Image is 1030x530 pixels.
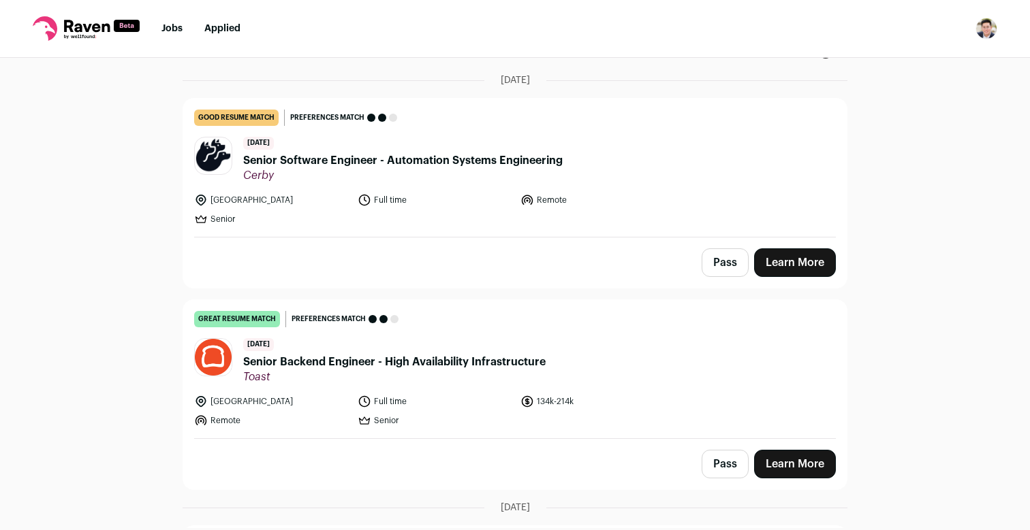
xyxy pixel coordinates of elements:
[183,99,847,237] a: good resume match Preferences match [DATE] Senior Software Engineer - Automation Systems Engineer...
[358,395,513,408] li: Full time
[243,370,546,384] span: Toast
[243,169,563,182] span: Cerby
[243,338,274,351] span: [DATE]
[204,24,240,33] a: Applied
[290,111,364,125] span: Preferences match
[183,300,847,438] a: great resume match Preferences match [DATE] Senior Backend Engineer - High Availability Infrastru...
[292,312,366,326] span: Preferences match
[194,193,349,207] li: [GEOGRAPHIC_DATA]
[754,248,836,277] a: Learn More
[501,501,530,514] span: [DATE]
[702,450,749,478] button: Pass
[243,152,563,169] span: Senior Software Engineer - Automation Systems Engineering
[702,248,749,277] button: Pass
[161,24,183,33] a: Jobs
[195,339,232,376] img: 566aa53cf2c11033d2f326b928a4d9ed7a201366827d659dae59eb64034f4371.jpg
[520,395,676,408] li: 134k-214k
[358,414,513,427] li: Senior
[501,73,530,87] span: [DATE]
[754,450,836,478] a: Learn More
[358,193,513,207] li: Full time
[194,395,349,408] li: [GEOGRAPHIC_DATA]
[195,137,232,174] img: 1c52b4a5b09674e64a04e39f02ef6f7b72e596941c68d37144684350065cd016.png
[194,414,349,427] li: Remote
[976,18,997,39] img: 7684237-medium_jpg
[243,354,546,370] span: Senior Backend Engineer - High Availability Infrastructure
[520,193,676,207] li: Remote
[194,311,280,327] div: great resume match
[243,137,274,150] span: [DATE]
[194,110,279,126] div: good resume match
[976,18,997,39] button: Open dropdown
[194,212,349,226] li: Senior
